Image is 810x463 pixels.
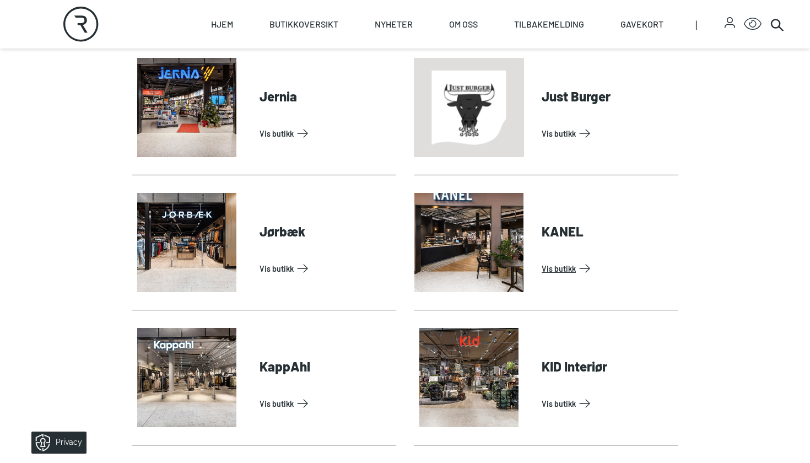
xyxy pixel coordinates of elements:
[260,260,392,277] a: Vis Butikk: Jørbæk
[260,125,392,142] a: Vis Butikk: Jernia
[260,395,392,412] a: Vis Butikk: KappAhl
[542,125,674,142] a: Vis Butikk: Just Burger
[542,395,674,412] a: Vis Butikk: KID Interiør
[744,15,762,33] button: Open Accessibility Menu
[542,260,674,277] a: Vis Butikk: KANEL
[11,428,101,457] iframe: Manage Preferences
